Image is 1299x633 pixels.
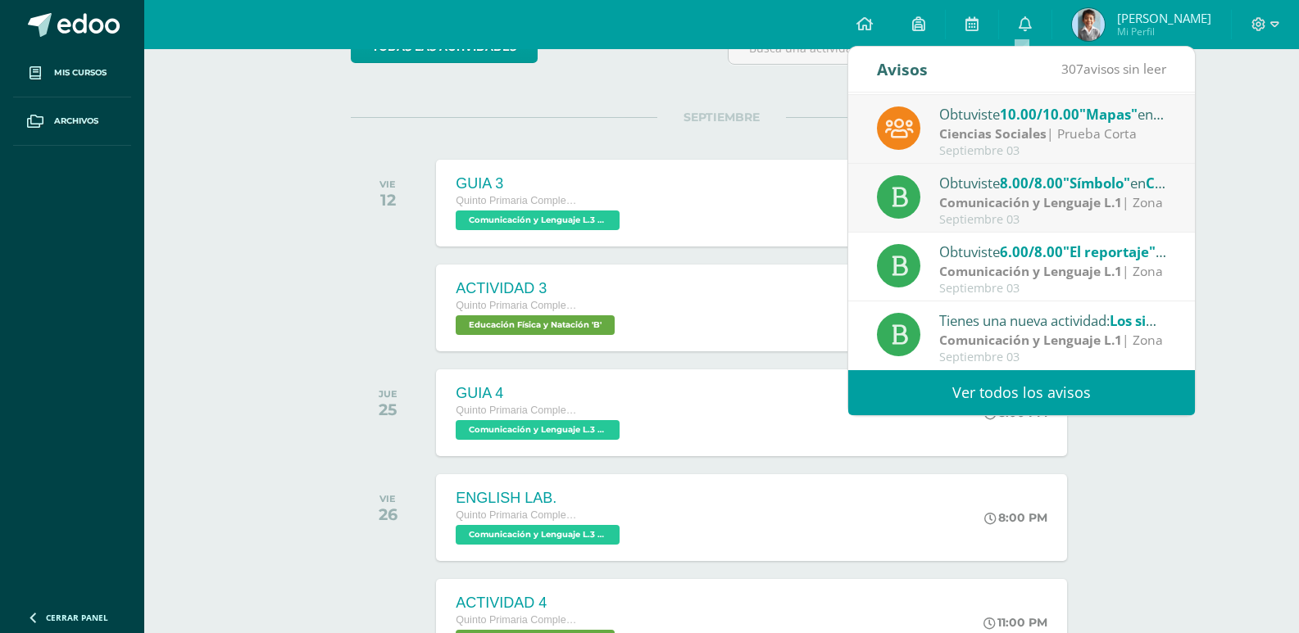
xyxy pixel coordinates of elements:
span: Quinto Primaria Complementaria [456,614,579,626]
span: Archivos [54,115,98,128]
div: 26 [379,504,397,524]
span: [PERSON_NAME] [1117,10,1211,26]
strong: Comunicación y Lenguaje L.1 [939,262,1122,280]
div: | Zona [939,193,1167,212]
span: "Mapas" [1079,105,1138,124]
span: "Símbolo" [1063,174,1130,192]
div: GUIA 4 [456,385,624,402]
div: Septiembre 03 [939,282,1167,296]
span: Comunicación y Lenguaje L.3 (Inglés y Laboratorio) 'B' [456,420,620,440]
span: Mis cursos [54,66,107,79]
span: Los simbolos y sus usos [1110,311,1265,330]
div: | Prueba Corta [939,124,1167,143]
div: Septiembre 03 [939,213,1167,227]
img: aec2a4d849cd53835aa2747142f9c19d.png [1072,8,1105,41]
span: Quinto Primaria Complementaria [456,405,579,416]
strong: Comunicación y Lenguaje L.1 [939,193,1122,211]
span: Educación Física y Natación 'B' [456,315,615,335]
span: Quinto Primaria Complementaria [456,509,579,521]
div: VIE [379,179,396,190]
span: "El reportaje" [1063,242,1166,261]
div: GUIA 3 [456,175,624,192]
div: 8:00 PM [984,510,1047,525]
span: avisos sin leer [1061,60,1166,78]
span: SEPTIEMBRE [657,110,786,124]
span: Quinto Primaria Complementaria [456,195,579,206]
div: 11:00 PM [983,615,1047,630]
div: ENGLISH LAB. [456,490,624,507]
span: 6.00/8.00 [1000,242,1063,261]
span: 307 [1061,60,1083,78]
div: ACTIVIDAD 3 [456,280,619,297]
span: Comunicación y Lenguaje L.3 (Inglés y Laboratorio) 'B' [456,525,620,545]
div: 25 [379,400,397,419]
strong: Comunicación y Lenguaje L.1 [939,331,1122,349]
div: ACTIVIDAD 4 [456,595,619,612]
div: Septiembre 03 [939,350,1167,364]
strong: Ciencias Sociales [939,124,1047,142]
div: | Zona [939,331,1167,350]
a: Archivos [13,97,131,146]
a: Mis cursos [13,49,131,97]
div: Septiembre 03 [939,144,1167,158]
span: Cerrar panel [46,612,108,623]
span: Comunicación y Lenguaje L.3 (Inglés y Laboratorio) 'B' [456,210,620,230]
div: Avisos [877,47,928,92]
div: Obtuviste en [939,103,1167,124]
div: VIE [379,493,397,504]
a: Ver todos los avisos [848,370,1195,415]
div: | Zona [939,262,1167,281]
span: 10.00/10.00 [1000,105,1079,124]
div: JUE [379,388,397,400]
span: 8.00/8.00 [1000,174,1063,192]
div: Tienes una nueva actividad: [939,310,1167,331]
div: Obtuviste en [939,241,1167,262]
div: Obtuviste en [939,172,1167,193]
span: Quinto Primaria Complementaria [456,300,579,311]
div: 12 [379,190,396,210]
span: Mi Perfil [1117,25,1211,38]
